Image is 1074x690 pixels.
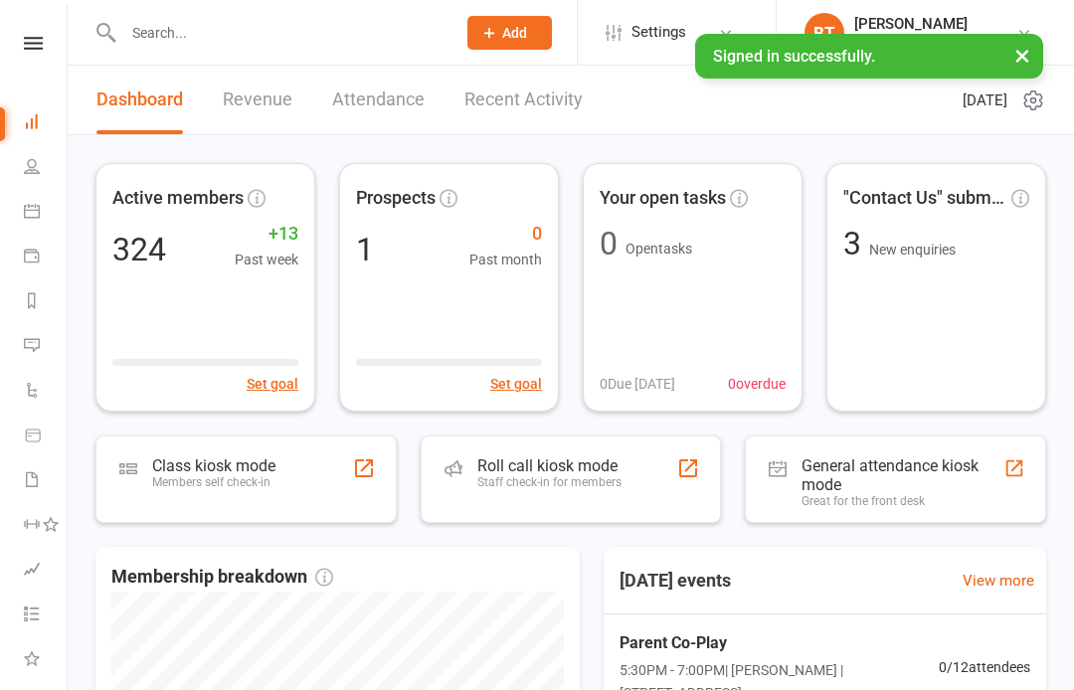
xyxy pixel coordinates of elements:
button: × [1004,34,1040,77]
div: Great for the front desk [802,494,1003,508]
span: [DATE] [963,88,1007,112]
span: Open tasks [626,241,692,257]
button: Add [467,16,552,50]
div: BT [805,13,844,53]
span: 0 overdue [728,373,786,395]
span: +13 [235,220,298,249]
div: 1 [356,234,374,265]
span: Settings [631,10,686,55]
span: 0 [469,220,542,249]
span: 0 Due [DATE] [600,373,675,395]
div: 0 [600,228,618,259]
span: Past month [469,249,542,270]
div: [PERSON_NAME] [854,15,976,33]
div: Cypress Badminton [854,33,976,51]
div: Members self check-in [152,475,275,489]
a: Revenue [223,66,292,134]
div: Roll call kiosk mode [477,456,622,475]
span: Past week [235,249,298,270]
h3: [DATE] events [604,563,747,599]
a: Recent Activity [464,66,583,134]
div: Staff check-in for members [477,475,622,489]
span: "Contact Us" submissions [843,184,1007,213]
a: Payments [24,236,69,280]
a: Product Sales [24,415,69,459]
div: General attendance kiosk mode [802,456,1003,494]
button: Set goal [490,373,542,395]
span: Active members [112,184,244,213]
div: 324 [112,234,166,265]
input: Search... [117,19,442,47]
a: View more [963,569,1034,593]
span: Prospects [356,184,436,213]
span: Your open tasks [600,184,726,213]
a: Assessments [24,549,69,594]
div: Class kiosk mode [152,456,275,475]
span: New enquiries [869,242,956,258]
a: Dashboard [24,101,69,146]
a: Reports [24,280,69,325]
a: Dashboard [96,66,183,134]
span: Parent Co-Play [620,630,939,656]
a: Attendance [332,66,425,134]
span: Add [502,25,527,41]
span: 3 [843,225,869,262]
button: Set goal [247,373,298,395]
span: Membership breakdown [111,563,333,592]
a: What's New [24,638,69,683]
span: Signed in successfully. [713,47,875,66]
span: 0 / 12 attendees [939,656,1030,678]
a: People [24,146,69,191]
a: Calendar [24,191,69,236]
